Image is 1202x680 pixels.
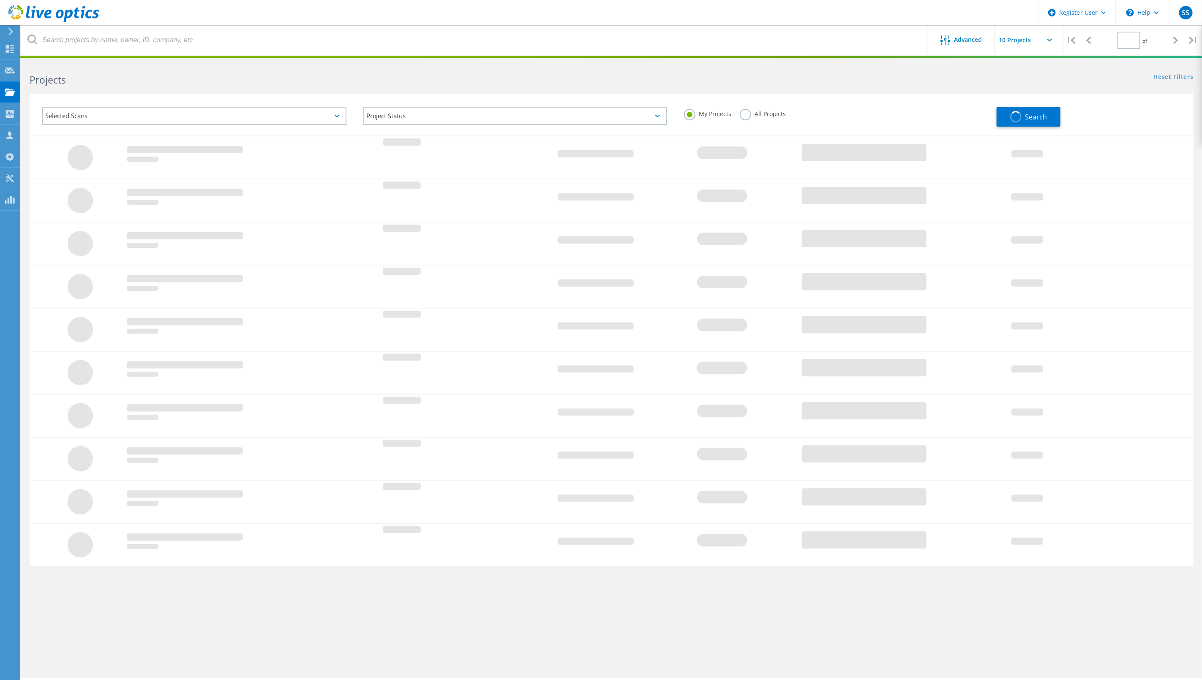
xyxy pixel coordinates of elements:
div: | [1063,25,1080,55]
label: My Projects [684,109,731,117]
label: All Projects [740,109,786,117]
b: Projects [30,73,66,87]
button: Search [997,107,1060,127]
span: Search [1025,112,1047,122]
div: Project Status [363,107,668,125]
div: Selected Scans [42,107,346,125]
div: | [1185,25,1202,55]
span: SS [1182,9,1189,16]
span: of [1142,37,1147,44]
span: Advanced [954,37,982,43]
a: Live Optics Dashboard [8,18,99,24]
svg: \n [1126,9,1134,16]
input: Search projects by name, owner, ID, company, etc [21,25,928,55]
a: Reset Filters [1154,74,1194,81]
